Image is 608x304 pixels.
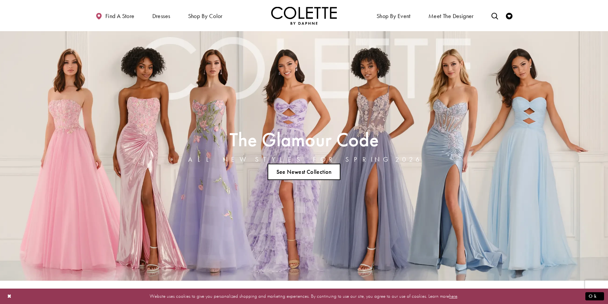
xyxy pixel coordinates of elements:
[188,13,223,19] span: Shop by color
[152,13,170,19] span: Dresses
[47,292,561,301] p: Website uses cookies to give you personalized shopping and marketing experiences. By continuing t...
[428,13,474,19] span: Meet the designer
[188,156,420,163] h4: ALL NEW STYLES FOR SPRING 2026
[504,7,514,25] a: Check Wishlist
[151,7,172,25] span: Dresses
[186,161,422,183] ul: Slider Links
[427,7,475,25] a: Meet the designer
[377,13,411,19] span: Shop By Event
[490,7,500,25] a: Toggle search
[4,291,15,302] button: Close Dialog
[449,293,457,299] a: here
[186,7,224,25] span: Shop by color
[585,292,604,300] button: Submit Dialog
[375,7,412,25] span: Shop By Event
[271,7,337,25] img: Colette by Daphne
[94,7,136,25] a: Find a store
[271,7,337,25] a: Visit Home Page
[268,164,340,180] a: See Newest Collection The Glamour Code ALL NEW STYLES FOR SPRING 2026
[188,131,420,149] h2: The Glamour Code
[105,13,135,19] span: Find a store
